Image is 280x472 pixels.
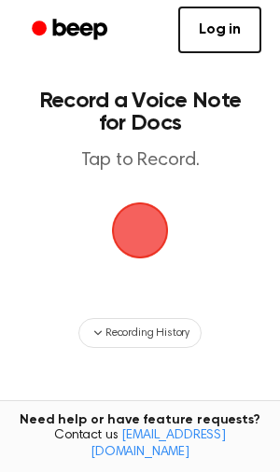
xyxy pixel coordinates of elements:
p: Tap to Record. [34,149,246,173]
button: Recording History [78,318,202,348]
h1: Record a Voice Note for Docs [34,90,246,134]
a: Beep [19,12,124,49]
a: [EMAIL_ADDRESS][DOMAIN_NAME] [91,429,226,459]
span: Recording History [105,325,189,341]
a: Log in [178,7,261,53]
img: Beep Logo [112,202,168,258]
span: Contact us [11,428,269,461]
